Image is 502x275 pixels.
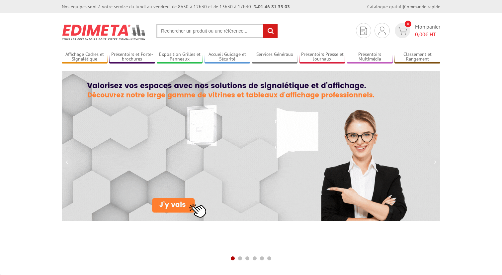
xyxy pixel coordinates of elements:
[415,31,440,38] span: € HT
[398,27,407,35] img: devis rapide
[299,52,345,63] a: Présentoirs Presse et Journaux
[360,27,367,35] img: devis rapide
[404,4,440,10] a: Commande rapide
[62,52,108,63] a: Affichage Cadres et Signalétique
[405,21,411,27] span: 0
[156,24,278,38] input: Rechercher un produit ou une référence...
[367,4,403,10] a: Catalogue gratuit
[62,20,146,45] img: Présentoir, panneau, stand - Edimeta - PLV, affichage, mobilier bureau, entreprise
[367,3,440,10] div: |
[62,3,290,10] div: Nos équipes sont à votre service du lundi au vendredi de 8h30 à 12h30 et de 13h30 à 17h30
[394,52,440,63] a: Classement et Rangement
[378,27,386,35] img: devis rapide
[347,52,393,63] a: Présentoirs Multimédia
[254,4,290,10] strong: 01 46 81 33 03
[252,52,298,63] a: Services Généraux
[415,31,425,38] span: 0,00
[109,52,155,63] a: Présentoirs et Porte-brochures
[205,52,250,63] a: Accueil Guidage et Sécurité
[415,23,440,38] span: Mon panier
[157,52,203,63] a: Exposition Grilles et Panneaux
[393,23,440,38] a: devis rapide 0 Mon panier 0,00€ HT
[263,24,278,38] input: rechercher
